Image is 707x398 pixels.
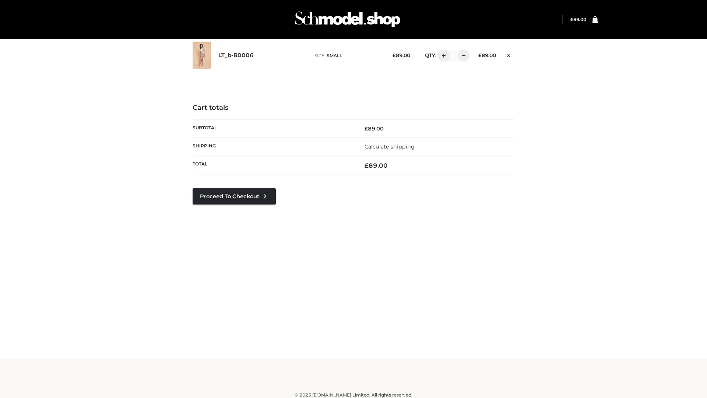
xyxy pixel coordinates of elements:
span: £ [365,125,368,132]
bdi: 89.00 [570,17,586,22]
bdi: 89.00 [365,162,388,169]
span: £ [478,52,482,58]
bdi: 89.00 [393,52,410,58]
img: LT_b-B0006 - SMALL [193,42,211,69]
p: size : [314,52,381,59]
th: Subtotal [193,119,353,137]
bdi: 89.00 [365,125,384,132]
h4: Cart totals [193,104,514,112]
th: Total [193,156,353,175]
div: QTY: [418,50,467,62]
th: Shipping [193,137,353,156]
a: LT_b-B0006 [218,52,254,59]
a: Remove this item [503,50,514,59]
a: Calculate shipping [365,143,415,150]
a: Proceed to Checkout [193,188,276,205]
span: £ [365,162,369,169]
bdi: 89.00 [478,52,496,58]
span: £ [570,17,573,22]
img: Schmodel Admin 964 [292,5,403,34]
a: £89.00 [570,17,586,22]
span: SMALL [327,53,342,58]
span: £ [393,52,396,58]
